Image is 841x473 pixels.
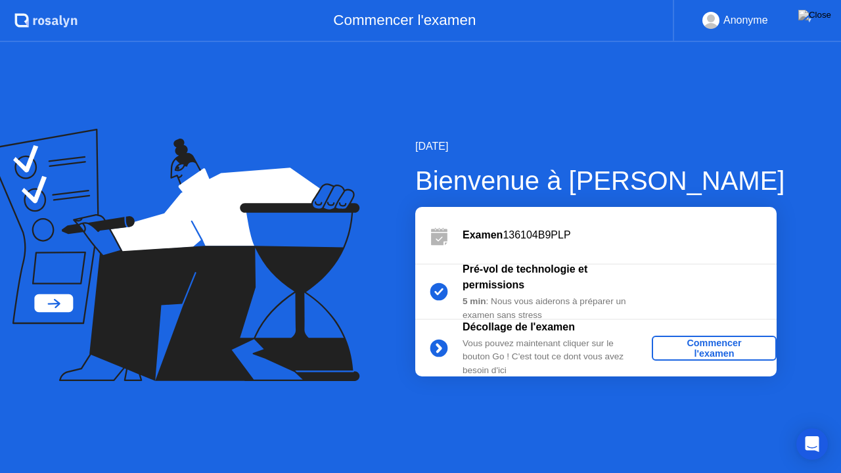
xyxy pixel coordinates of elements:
[798,10,831,20] img: Close
[415,161,784,200] div: Bienvenue à [PERSON_NAME]
[463,229,503,240] b: Examen
[463,295,652,322] div: : Nous vous aiderons à préparer un examen sans stress
[463,321,575,332] b: Décollage de l'examen
[463,263,587,290] b: Pré-vol de technologie et permissions
[657,338,771,359] div: Commencer l'examen
[723,12,768,29] div: Anonyme
[463,337,652,377] div: Vous pouvez maintenant cliquer sur le bouton Go ! C'est tout ce dont vous avez besoin d'ici
[652,336,777,361] button: Commencer l'examen
[463,227,777,243] div: 136104B9PLP
[415,139,784,154] div: [DATE]
[796,428,828,460] div: Open Intercom Messenger
[463,296,486,306] b: 5 min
